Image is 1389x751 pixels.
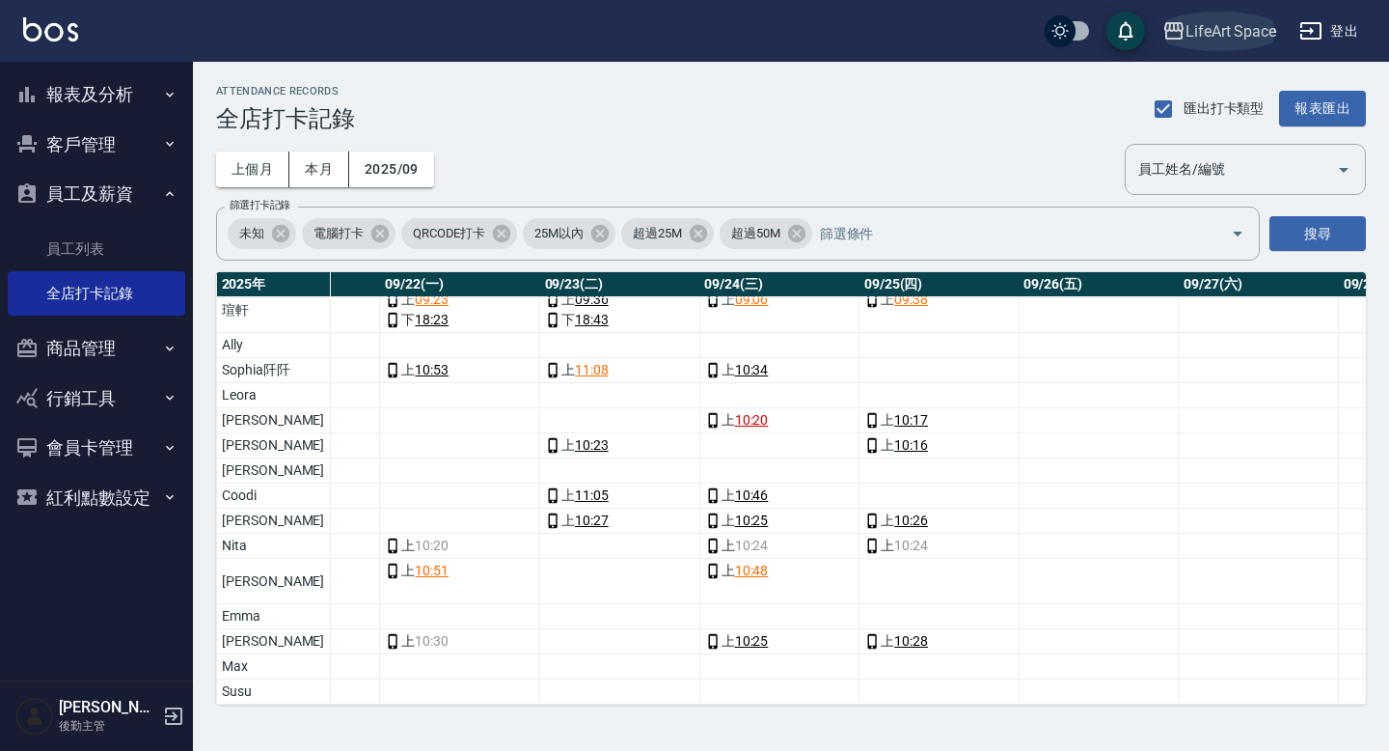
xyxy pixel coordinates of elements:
[302,218,395,249] div: 電腦打卡
[216,629,329,654] td: [PERSON_NAME]
[545,435,694,456] div: 上
[415,290,449,310] a: 09:23
[864,631,1014,652] div: 上
[216,654,329,680] td: Max
[289,152,349,187] button: 本月
[735,631,769,652] a: 10:25
[735,290,769,310] a: 09:06
[380,272,540,297] th: 09/22(一)
[575,435,609,456] a: 10:23
[705,631,855,652] div: 上
[216,333,329,358] td: Ally
[705,511,855,531] div: 上
[575,290,609,310] a: 09:36
[216,272,329,297] th: 2025 年
[216,105,355,132] h3: 全店打卡記錄
[8,271,185,316] a: 全店打卡記錄
[621,224,694,243] span: 超過25M
[415,561,449,581] a: 10:51
[621,218,714,249] div: 超過25M
[720,218,812,249] div: 超過50M
[401,224,498,243] span: QRCODE打卡
[545,360,694,380] div: 上
[1269,216,1366,252] button: 搜尋
[705,290,855,310] div: 上
[1328,154,1359,185] button: Open
[216,484,329,509] td: Coodi
[735,536,769,556] span: 10:24
[864,511,1014,531] div: 上
[1184,98,1265,119] span: 匯出打卡類型
[385,631,534,652] div: 上
[415,310,449,330] a: 18:23
[815,217,1197,251] input: 篩選條件
[1222,218,1253,249] button: Open
[8,227,185,271] a: 員工列表
[575,511,609,531] a: 10:27
[228,224,276,243] span: 未知
[894,410,928,431] a: 10:17
[735,410,769,431] a: 10:20
[705,410,855,431] div: 上
[894,511,928,531] a: 10:26
[545,511,694,531] div: 上
[385,561,534,581] div: 上
[894,536,928,556] span: 10:24
[735,511,769,531] a: 10:25
[302,224,375,243] span: 電腦打卡
[859,272,1020,297] th: 09/25(四)
[415,536,449,556] span: 10:20
[15,697,54,736] img: Person
[8,473,185,523] button: 紅利點數設定
[349,152,434,187] button: 2025/09
[1185,19,1276,43] div: LifeArt Space
[385,290,534,310] div: 上
[705,561,855,581] div: 上
[894,631,928,652] a: 10:28
[8,120,185,170] button: 客戶管理
[864,435,1014,456] div: 上
[8,374,185,424] button: 行銷工具
[894,435,928,456] a: 10:16
[864,536,1014,556] div: 上
[705,360,855,380] div: 上
[401,218,518,249] div: QRCODE打卡
[216,559,329,604] td: [PERSON_NAME]
[545,486,694,506] div: 上
[59,717,157,735] p: 後勤主管
[864,290,1014,310] div: 上
[735,561,769,581] a: 10:48
[216,152,289,187] button: 上個月
[1179,272,1339,297] th: 09/27(六)
[1019,272,1179,297] th: 09/26(五)
[735,486,769,506] a: 10:46
[216,604,329,629] td: Emma
[59,698,157,717] h5: [PERSON_NAME]
[385,310,534,330] div: 下
[8,323,185,374] button: 商品管理
[8,423,185,473] button: 會員卡管理
[699,272,859,297] th: 09/24(三)
[216,288,329,333] td: 瑄軒
[216,459,329,484] td: [PERSON_NAME]
[385,360,534,380] div: 上
[415,360,449,380] a: 10:53
[523,224,595,243] span: 25M以內
[216,534,329,559] td: Nita
[575,310,609,330] a: 18:43
[1155,12,1284,51] button: LifeArt Space
[216,85,355,97] h2: ATTENDANCE RECORDS
[216,408,329,433] td: [PERSON_NAME]
[230,198,290,212] label: 篩選打卡記錄
[216,358,329,383] td: Sophia阡阡
[1292,14,1366,49] button: 登出
[23,17,78,42] img: Logo
[8,70,185,120] button: 報表及分析
[1279,91,1366,126] button: 報表匯出
[575,486,609,506] a: 11:05
[540,272,700,297] th: 09/23(二)
[705,536,855,556] div: 上
[1106,12,1145,50] button: save
[385,536,534,556] div: 上
[545,310,694,330] div: 下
